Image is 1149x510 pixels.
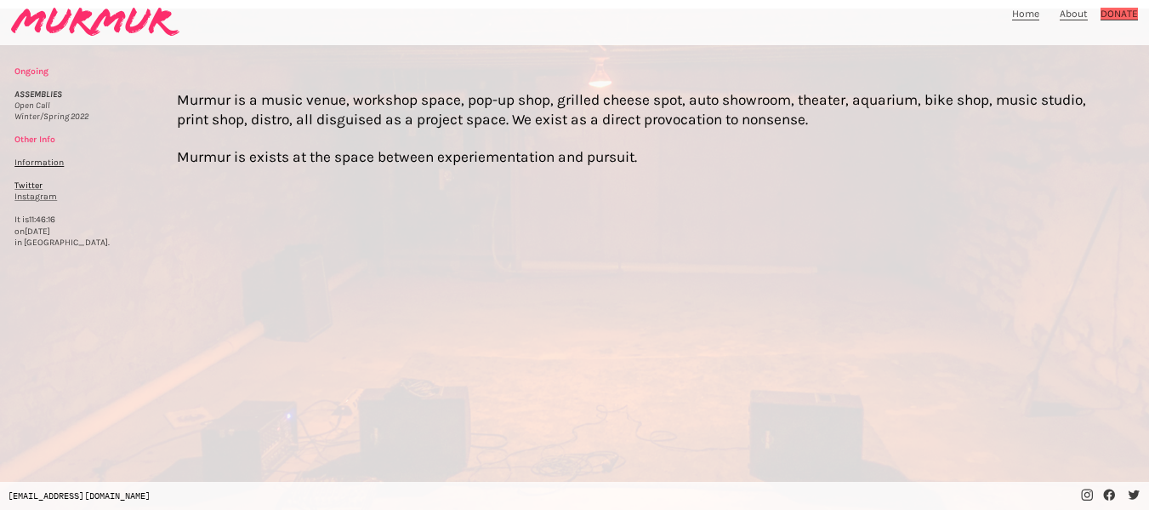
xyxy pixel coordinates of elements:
[1080,490,1095,501] a: ︎
[14,192,57,202] a: Instagram
[1101,8,1138,20] a: DONATE
[14,66,253,261] div: It is on in [GEOGRAPHIC_DATA].
[14,181,43,191] a: Twitter
[8,492,151,501] span: [EMAIL_ADDRESS][DOMAIN_NAME]
[14,158,64,168] a: Information
[1012,8,1039,20] a: Home
[1102,490,1117,501] a: ︎
[1060,8,1088,20] a: About
[1127,490,1141,501] a: ︎
[177,90,1112,205] div: Murmur is a music venue, workshop space, pop-up shop, grilled cheese spot, auto showroom, theater...
[11,8,179,37] img: murmur-logo.svg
